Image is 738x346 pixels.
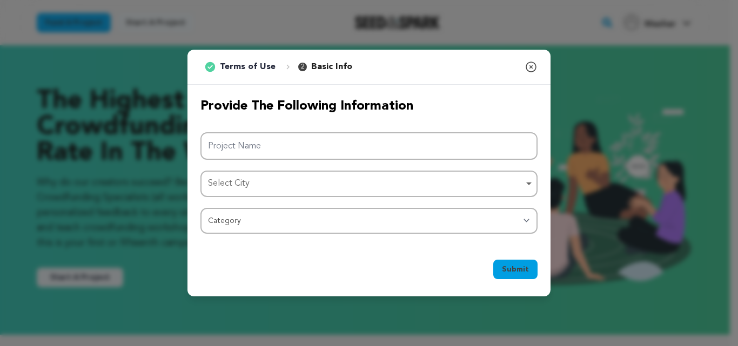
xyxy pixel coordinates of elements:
button: Submit [493,260,538,279]
input: Project Name [200,132,538,160]
h2: Provide the following information [200,98,538,115]
p: Basic Info [311,60,352,73]
span: Submit [502,264,529,275]
div: Select City [208,176,524,192]
span: 2 [298,63,307,71]
p: Terms of Use [220,60,276,73]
